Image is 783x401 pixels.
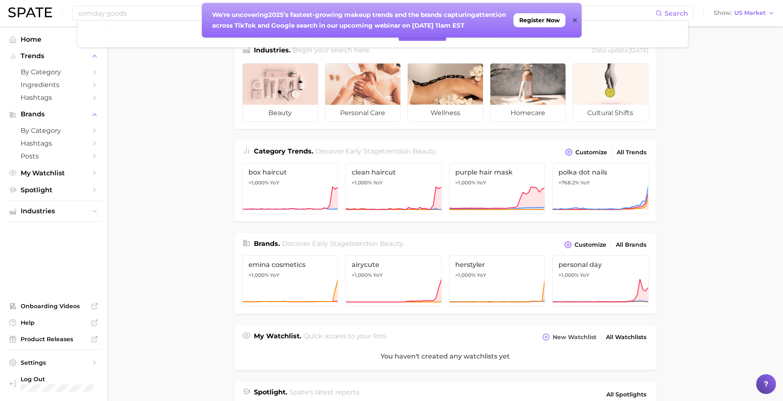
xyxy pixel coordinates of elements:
span: YoY [580,179,590,186]
span: YoY [477,272,486,278]
span: >1,000% [455,179,475,186]
span: >1,000% [352,179,372,186]
span: Product Releases [21,335,87,343]
span: >1,000% [455,272,475,278]
span: Posts [21,152,87,160]
a: All Watchlists [604,332,648,343]
span: Customize [575,241,606,248]
div: Data update: [DATE] [592,45,648,57]
span: by Category [21,68,87,76]
button: Customize [562,239,608,250]
span: Home [21,35,87,43]
a: Hashtags [7,91,101,104]
button: Brands [7,108,101,120]
a: personal day>1,000% YoY [552,255,648,307]
span: Brands . [254,240,280,248]
a: beauty [242,63,318,122]
span: Brands [21,111,87,118]
span: herstyler [455,261,539,269]
span: YoY [477,179,486,186]
a: Log out. Currently logged in with e-mail michael.manket@voyantbeauty.com. [7,373,101,394]
span: Customize [575,149,607,156]
span: purple hair mask [455,168,539,176]
span: by Category [21,127,87,134]
button: Trends [7,50,101,62]
a: purple hair mask>1,000% YoY [449,163,545,214]
span: Hashtags [21,139,87,147]
a: Ingredients [7,78,101,91]
span: My Watchlist [21,169,87,177]
a: airycute>1,000% YoY [345,255,442,307]
h2: Begin your search here. [293,45,371,57]
span: Category Trends . [254,147,313,155]
a: clean haircut>1,000% YoY [345,163,442,214]
span: Show [714,11,732,15]
span: New Watchlist [553,334,596,341]
span: Ingredients [21,81,87,89]
a: emina cosmetics>1,000% YoY [242,255,338,307]
span: Hashtags [21,94,87,101]
a: polka dot nails+768.2% YoY [552,163,648,214]
span: Search [665,9,688,17]
span: All Brands [616,241,646,248]
span: Onboarding Videos [21,302,87,310]
a: Product Releases [7,333,101,345]
a: My Watchlist [7,167,101,179]
span: YoY [270,179,279,186]
span: +768.2% [558,179,579,186]
span: beauty [380,240,403,248]
a: by Category [7,124,101,137]
a: All Trends [615,147,648,158]
span: YoY [270,272,279,278]
span: polka dot nails [558,168,642,176]
a: box haircut>1,000% YoY [242,163,338,214]
span: >1,000% [248,272,269,278]
button: New Watchlist [540,331,598,343]
a: personal care [325,63,401,122]
span: All Trends [617,149,646,156]
div: You haven't created any watchlists yet [235,343,656,370]
span: Spotlight [21,186,87,194]
span: airycute [352,261,435,269]
a: Settings [7,356,101,369]
span: YoY [580,272,589,278]
span: beauty [412,147,435,155]
span: Log Out [21,375,127,383]
span: emina cosmetics [248,261,332,269]
a: Help [7,316,101,329]
a: Posts [7,150,101,163]
h1: Industries. [254,45,291,57]
span: cultural shifts [573,105,648,121]
a: homecare [490,63,566,122]
span: wellness [408,105,483,121]
span: >1,000% [352,272,372,278]
span: clean haircut [352,168,435,176]
span: personal day [558,261,642,269]
input: Search here for a brand, industry, or ingredient [78,6,655,20]
a: herstyler>1,000% YoY [449,255,545,307]
a: All Brands [614,239,648,250]
span: Discover Early Stage trends in . [315,147,437,155]
a: Spotlight [7,184,101,196]
span: beauty [243,105,318,121]
span: Help [21,319,87,326]
button: Customize [563,146,609,158]
span: >1,000% [248,179,269,186]
span: >1,000% [558,272,579,278]
button: ShowUS Market [712,8,777,19]
span: Settings [21,359,87,366]
h2: Quick access to your lists. [303,331,387,343]
h1: My Watchlist. [254,331,301,343]
a: wellness [407,63,483,122]
span: box haircut [248,168,332,176]
span: All Watchlists [606,334,646,341]
button: Industries [7,205,101,217]
span: Trends [21,52,87,60]
a: Hashtags [7,137,101,150]
a: by Category [7,66,101,78]
a: Home [7,33,101,46]
span: All Spotlights [606,389,646,399]
span: Industries [21,208,87,215]
span: YoY [373,179,383,186]
span: homecare [490,105,565,121]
